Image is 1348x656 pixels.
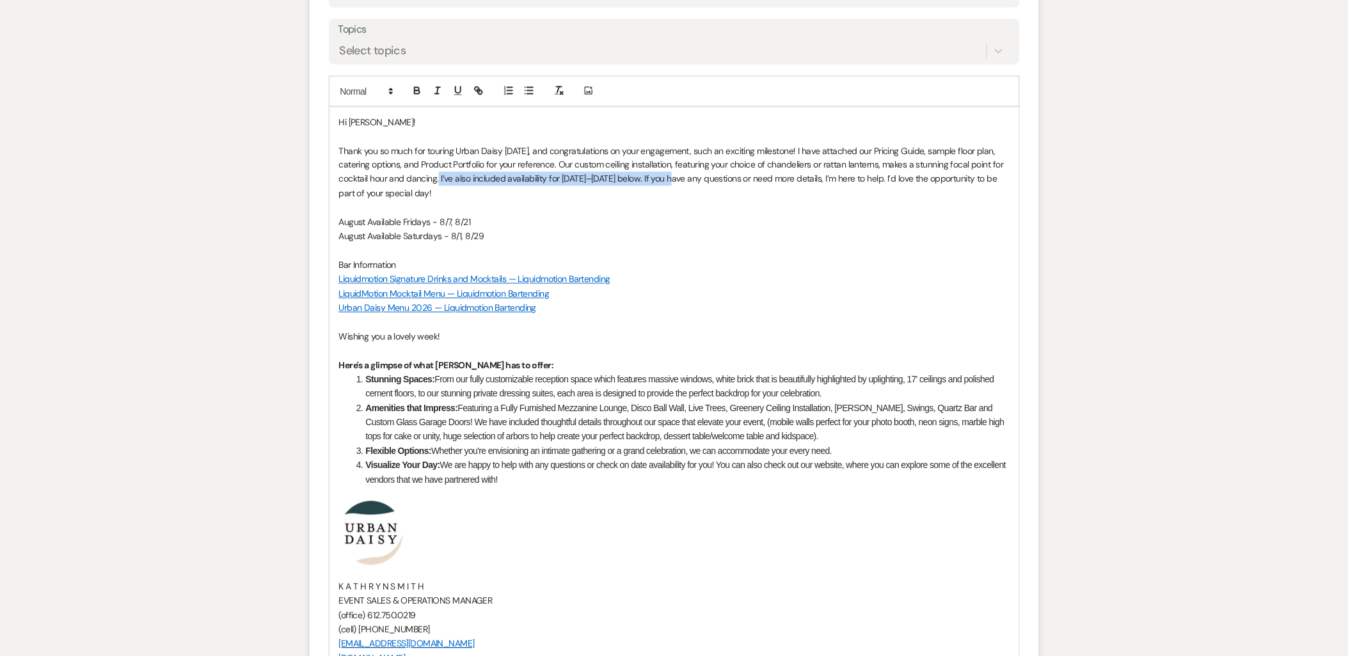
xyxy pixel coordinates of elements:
p: Wishing you a lovely week! [339,330,1010,344]
p: Bar Information [339,258,1010,272]
strong: Visualize Your Day: [366,460,440,471]
a: [EMAIL_ADDRESS][DOMAIN_NAME] [339,638,475,650]
p: August Available Saturdays - 8/1, 8/29 [339,230,1010,244]
p: (office) 612.750.0219 [339,609,1010,623]
p: August Available Fridays - 8/7, 8/21 [339,215,1010,230]
div: Select topics [340,42,406,59]
p: EVENT SALES & OPERATIONS MANAGER [339,594,1010,608]
strong: Stunning Spaces: [366,375,435,385]
p: Thank you so much for touring Urban Daisy [DATE], and congratulations on your engagement, such an... [339,144,1010,201]
strong: Here's a glimpse of what [PERSON_NAME] has to offer: [339,360,554,371]
li: We are happy to help with any questions or check on date availability for you! You can also check... [353,458,1010,487]
label: Topics [338,20,1010,39]
li: Whether you're envisioning an intimate gathering or a grand celebration, we can accommodate your ... [353,444,1010,458]
li: From our fully customizable reception space which features massive windows, white brick that is b... [353,373,1010,402]
strong: Amenities that Impress: [366,403,458,414]
a: Urban Daisy Menu 2026 — Liquidmotion Bartending [339,302,537,314]
a: Liquidmotion Signature Drinks and Mocktails — Liquidmotion Bartending [339,274,610,285]
p: K A T H R Y N S M I T H [339,580,1010,594]
p: (cell) [PHONE_NUMBER] [339,623,1010,637]
li: Featuring a Fully Furnished Mezzanine Lounge, Disco Ball Wall, Live Trees, Greenery Ceiling Insta... [353,402,1010,444]
a: LiquidMotion Mocktail Menu — Liquidmotion Bartending [339,288,550,300]
strong: Flexible Options: [366,446,432,457]
p: Hi [PERSON_NAME]! [339,115,1010,129]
